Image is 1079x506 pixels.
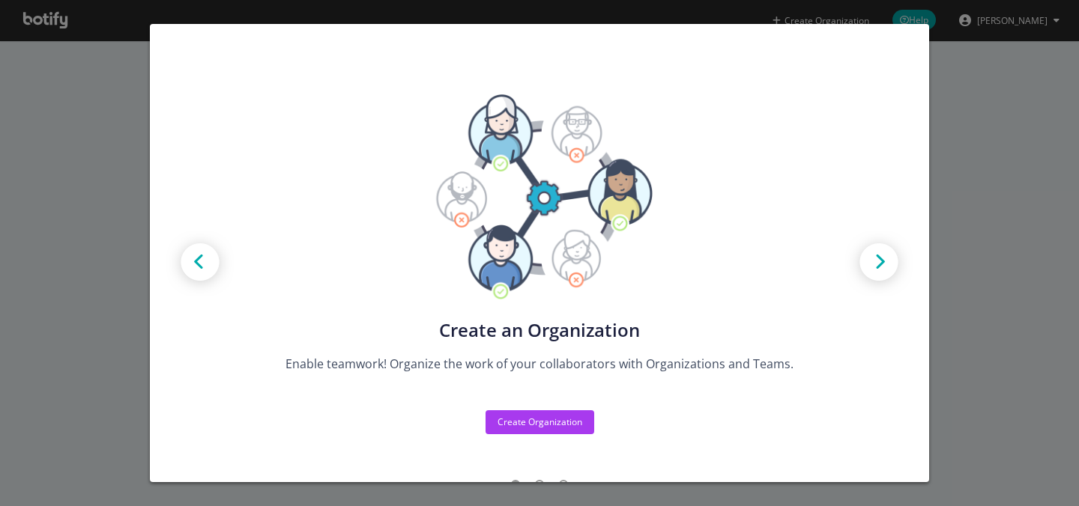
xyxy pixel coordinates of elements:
[166,230,234,297] img: Prev arrow
[498,415,582,428] div: Create Organization
[150,24,929,482] div: modal
[426,94,652,301] img: Tutorial
[486,410,594,434] button: Create Organization
[273,320,806,341] div: Create an Organization
[845,230,913,297] img: Next arrow
[273,356,806,373] div: Enable teamwork! Organize the work of your collaborators with Organizations and Teams.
